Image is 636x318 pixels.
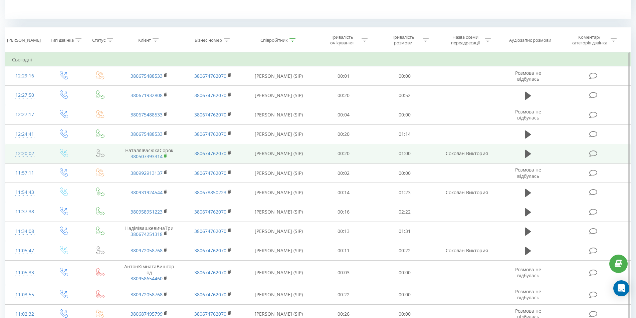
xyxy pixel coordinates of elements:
[50,37,74,43] div: Тип дзвінка
[12,89,38,102] div: 12:27:50
[12,69,38,82] div: 12:29:16
[435,183,498,202] td: Соколан Виктория
[374,260,435,285] td: 00:00
[385,34,421,46] div: Тривалість розмови
[194,291,226,298] a: 380674762070
[374,66,435,86] td: 00:00
[12,205,38,218] div: 11:37:38
[515,266,541,279] span: Розмова не відбулась
[12,225,38,238] div: 11:34:08
[194,209,226,215] a: 380674762070
[515,167,541,179] span: Розмова не відбулась
[313,285,374,304] td: 00:22
[7,37,41,43] div: [PERSON_NAME]
[5,53,631,66] td: Сьогодні
[374,86,435,105] td: 00:52
[131,247,163,254] a: 380972058768
[245,105,313,124] td: [PERSON_NAME] (SIP)
[245,260,313,285] td: [PERSON_NAME] (SIP)
[313,222,374,241] td: 00:13
[245,202,313,222] td: [PERSON_NAME] (SIP)
[131,153,163,160] a: 380507393314
[131,209,163,215] a: 380958951223
[447,34,483,46] div: Назва схеми переадресації
[509,37,551,43] div: Аудіозапис розмови
[131,311,163,317] a: 380687495799
[12,108,38,121] div: 12:27:17
[194,269,226,276] a: 380674762070
[92,37,105,43] div: Статус
[12,128,38,141] div: 12:24:41
[515,70,541,82] span: Розмова не відбулась
[245,144,313,163] td: [PERSON_NAME] (SIP)
[194,150,226,156] a: 380674762070
[313,105,374,124] td: 00:04
[313,86,374,105] td: 00:20
[324,34,360,46] div: Тривалість очікування
[118,222,181,241] td: НадіяІвашкевичаТри
[138,37,151,43] div: Клієнт
[515,288,541,301] span: Розмова не відбулась
[515,108,541,121] span: Розмова не відбулась
[313,66,374,86] td: 00:01
[313,183,374,202] td: 00:14
[118,260,181,285] td: АнтонКімнатаВишгород
[374,222,435,241] td: 01:31
[194,189,226,196] a: 380678850223
[313,144,374,163] td: 00:20
[435,144,498,163] td: Соколан Виктория
[313,241,374,260] td: 00:11
[118,144,181,163] td: НаталяІвасюкаСорок
[131,189,163,196] a: 380931924544
[245,124,313,144] td: [PERSON_NAME] (SIP)
[194,111,226,118] a: 380674762070
[374,105,435,124] td: 00:00
[12,147,38,160] div: 12:20:02
[570,34,609,46] div: Коментар/категорія дзвінка
[374,183,435,202] td: 01:23
[435,241,498,260] td: Соколан Виктория
[245,222,313,241] td: [PERSON_NAME] (SIP)
[12,288,38,301] div: 11:03:55
[374,241,435,260] td: 00:22
[12,186,38,199] div: 11:54:43
[131,275,163,282] a: 380958654460
[194,228,226,234] a: 380674762070
[245,66,313,86] td: [PERSON_NAME] (SIP)
[194,247,226,254] a: 380674762070
[131,131,163,137] a: 380675488533
[313,202,374,222] td: 00:16
[131,291,163,298] a: 380972058768
[245,183,313,202] td: [PERSON_NAME] (SIP)
[194,92,226,98] a: 380674762070
[374,144,435,163] td: 01:00
[12,244,38,257] div: 11:05:47
[374,164,435,183] td: 00:00
[131,111,163,118] a: 380675488533
[131,231,163,237] a: 380674251318
[245,86,313,105] td: [PERSON_NAME] (SIP)
[260,37,288,43] div: Співробітник
[313,124,374,144] td: 00:20
[374,285,435,304] td: 00:00
[245,164,313,183] td: [PERSON_NAME] (SIP)
[374,124,435,144] td: 01:14
[313,260,374,285] td: 00:03
[245,285,313,304] td: [PERSON_NAME] (SIP)
[12,266,38,279] div: 11:05:33
[194,73,226,79] a: 380674762070
[245,241,313,260] td: [PERSON_NAME] (SIP)
[195,37,222,43] div: Бізнес номер
[194,131,226,137] a: 380674762070
[194,311,226,317] a: 380674762070
[374,202,435,222] td: 02:22
[194,170,226,176] a: 380674762070
[613,280,629,296] div: Open Intercom Messenger
[313,164,374,183] td: 00:02
[131,73,163,79] a: 380675488533
[12,167,38,180] div: 11:57:11
[131,170,163,176] a: 380992913137
[131,92,163,98] a: 380671932808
